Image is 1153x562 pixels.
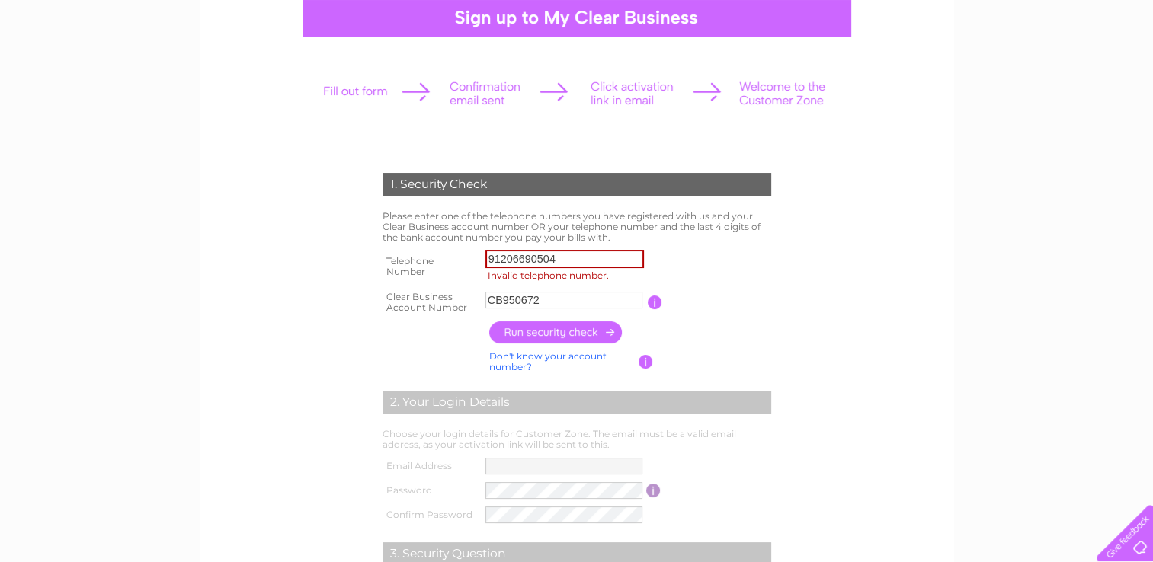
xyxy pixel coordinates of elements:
[646,484,661,497] input: Information
[1020,65,1066,76] a: Telecoms
[978,65,1011,76] a: Energy
[1107,65,1144,76] a: Contact
[639,355,653,369] input: Information
[383,391,771,414] div: 2. Your Login Details
[379,503,482,527] th: Confirm Password
[379,425,775,454] td: Choose your login details for Customer Zone. The email must be a valid email address, as your act...
[485,268,649,283] label: Invalid telephone number.
[648,295,662,309] input: Information
[940,65,969,76] a: Water
[379,478,482,503] th: Password
[379,246,482,287] th: Telephone Number
[379,207,775,246] td: Please enter one of the telephone numbers you have registered with us and your Clear Business acc...
[866,8,971,27] a: 0333 014 3131
[1075,65,1097,76] a: Blog
[383,173,771,196] div: 1. Security Check
[379,287,482,318] th: Clear Business Account Number
[379,454,482,478] th: Email Address
[489,350,607,372] a: Don't know your account number?
[40,40,118,86] img: logo.png
[217,8,937,74] div: Clear Business is a trading name of Verastar Limited (registered in [GEOGRAPHIC_DATA] No. 3667643...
